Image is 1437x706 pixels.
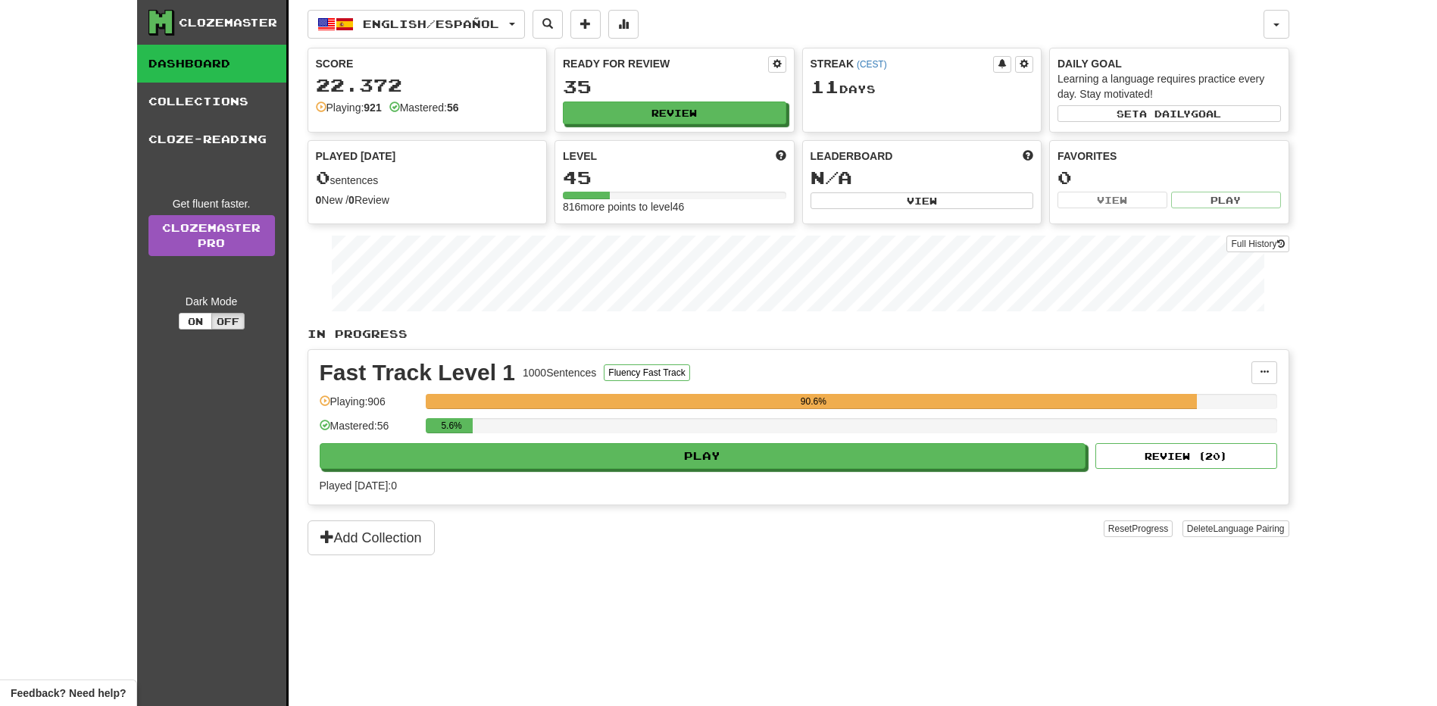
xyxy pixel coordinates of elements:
button: View [1057,192,1167,208]
span: Language Pairing [1213,523,1284,534]
div: 45 [563,168,786,187]
button: Full History [1226,236,1289,252]
div: Fast Track Level 1 [320,361,516,384]
span: Played [DATE] [316,148,396,164]
span: N/A [811,167,852,188]
span: Open feedback widget [11,686,126,701]
div: 90.6% [430,394,1197,409]
button: On [179,313,212,330]
div: Ready for Review [563,56,768,71]
div: Score [316,56,539,71]
button: Off [211,313,245,330]
button: Play [1171,192,1281,208]
button: Review (20) [1095,443,1277,469]
a: Collections [137,83,286,120]
div: Playing: [316,100,382,115]
p: In Progress [308,326,1289,342]
a: (CEST) [857,59,887,70]
div: 22.372 [316,76,539,95]
div: Clozemaster [179,15,277,30]
div: sentences [316,168,539,188]
button: Search sentences [533,10,563,39]
a: Cloze-Reading [137,120,286,158]
button: Review [563,102,786,124]
div: Day s [811,77,1034,97]
a: Dashboard [137,45,286,83]
strong: 0 [316,194,322,206]
div: Learning a language requires practice every day. Stay motivated! [1057,71,1281,102]
div: 816 more points to level 46 [563,199,786,214]
span: English / Español [363,17,499,30]
button: View [811,192,1034,209]
button: Add Collection [308,520,435,555]
div: Dark Mode [148,294,275,309]
button: Fluency Fast Track [604,364,689,381]
button: More stats [608,10,639,39]
div: Mastered: [389,100,459,115]
button: Seta dailygoal [1057,105,1281,122]
a: ClozemasterPro [148,215,275,256]
span: 0 [316,167,330,188]
button: English/Español [308,10,525,39]
button: Play [320,443,1086,469]
span: Progress [1132,523,1168,534]
div: 35 [563,77,786,96]
div: Streak [811,56,994,71]
button: Add sentence to collection [570,10,601,39]
div: 5.6% [430,418,473,433]
div: Mastered: 56 [320,418,418,443]
span: Leaderboard [811,148,893,164]
span: Level [563,148,597,164]
div: Get fluent faster. [148,196,275,211]
div: Playing: 906 [320,394,418,419]
button: DeleteLanguage Pairing [1182,520,1289,537]
div: 1000 Sentences [523,365,596,380]
strong: 921 [364,102,381,114]
span: This week in points, UTC [1023,148,1033,164]
strong: 0 [348,194,355,206]
div: Favorites [1057,148,1281,164]
button: ResetProgress [1104,520,1173,537]
div: Daily Goal [1057,56,1281,71]
span: a daily [1139,108,1191,119]
div: 0 [1057,168,1281,187]
strong: 56 [447,102,459,114]
span: 11 [811,76,839,97]
span: Played [DATE]: 0 [320,480,397,492]
span: Score more points to level up [776,148,786,164]
div: New / Review [316,192,539,208]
